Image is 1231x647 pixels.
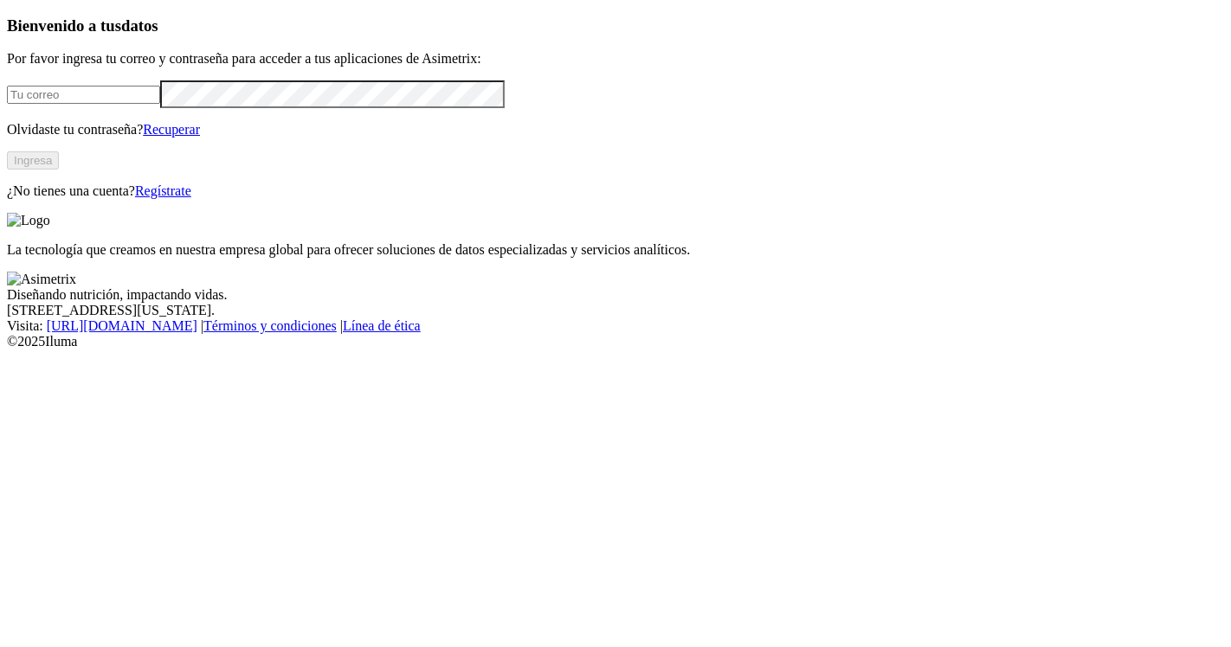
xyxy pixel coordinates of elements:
[143,122,200,137] a: Recuperar
[7,287,1224,303] div: Diseñando nutrición, impactando vidas.
[7,151,59,170] button: Ingresa
[7,303,1224,318] div: [STREET_ADDRESS][US_STATE].
[7,272,76,287] img: Asimetrix
[135,183,191,198] a: Regístrate
[121,16,158,35] span: datos
[7,122,1224,138] p: Olvidaste tu contraseña?
[203,318,337,333] a: Términos y condiciones
[47,318,197,333] a: [URL][DOMAIN_NAME]
[7,86,160,104] input: Tu correo
[7,242,1224,258] p: La tecnología que creamos en nuestra empresa global para ofrecer soluciones de datos especializad...
[7,213,50,228] img: Logo
[7,318,1224,334] div: Visita : | |
[343,318,421,333] a: Línea de ética
[7,334,1224,349] div: © 2025 Iluma
[7,16,1224,35] h3: Bienvenido a tus
[7,183,1224,199] p: ¿No tienes una cuenta?
[7,51,1224,67] p: Por favor ingresa tu correo y contraseña para acceder a tus aplicaciones de Asimetrix:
